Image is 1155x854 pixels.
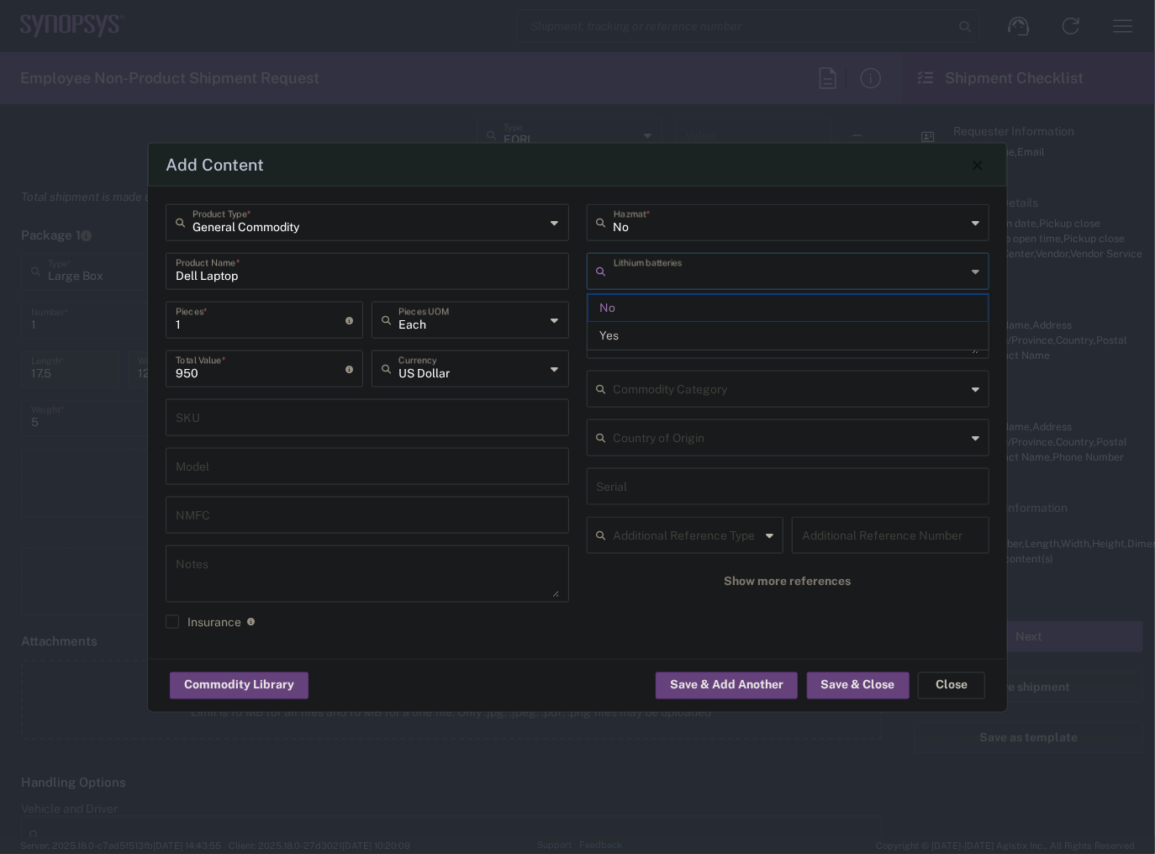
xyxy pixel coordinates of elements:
span: No [588,295,989,321]
button: Close [918,672,985,698]
span: Show more references [725,573,852,589]
label: Insurance [166,615,241,629]
button: Close [966,153,989,177]
button: Save & Close [807,672,910,698]
span: Yes [588,323,989,349]
button: Commodity Library [170,672,309,698]
button: Save & Add Another [656,672,798,698]
h4: Add Content [166,152,264,177]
